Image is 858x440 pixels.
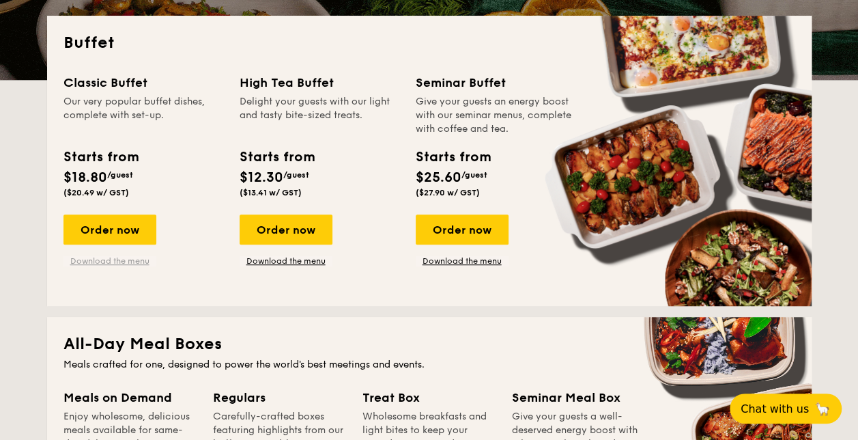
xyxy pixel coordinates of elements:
[461,170,487,180] span: /guest
[107,170,133,180] span: /guest
[63,147,138,167] div: Starts from
[240,169,283,186] span: $12.30
[416,256,509,266] a: Download the menu
[63,32,795,54] h2: Buffet
[63,333,795,355] h2: All-Day Meal Boxes
[240,215,332,245] div: Order now
[63,95,223,136] div: Our very popular buffet dishes, complete with set-up.
[283,170,309,180] span: /guest
[512,388,645,407] div: Seminar Meal Box
[240,188,302,197] span: ($13.41 w/ GST)
[416,73,575,92] div: Seminar Buffet
[416,169,461,186] span: $25.60
[416,95,575,136] div: Give your guests an energy boost with our seminar menus, complete with coffee and tea.
[63,256,156,266] a: Download the menu
[416,188,480,197] span: ($27.90 w/ GST)
[63,73,223,92] div: Classic Buffet
[362,388,496,407] div: Treat Box
[741,402,809,415] span: Chat with us
[416,215,509,245] div: Order now
[213,388,346,407] div: Regulars
[240,147,314,167] div: Starts from
[63,358,795,372] div: Meals crafted for one, designed to power the world's best meetings and events.
[814,401,831,417] span: 🦙
[240,95,399,136] div: Delight your guests with our light and tasty bite-sized treats.
[63,388,197,407] div: Meals on Demand
[416,147,490,167] div: Starts from
[240,256,332,266] a: Download the menu
[240,73,399,92] div: High Tea Buffet
[63,188,129,197] span: ($20.49 w/ GST)
[63,215,156,245] div: Order now
[63,169,107,186] span: $18.80
[730,394,842,424] button: Chat with us🦙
